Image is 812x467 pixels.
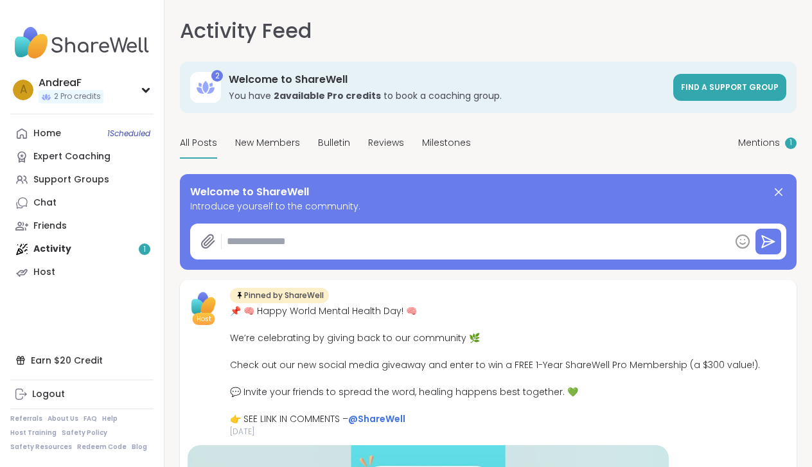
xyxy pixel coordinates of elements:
span: All Posts [180,136,217,150]
span: Bulletin [318,136,350,150]
a: @ShareWell [348,412,405,425]
a: About Us [48,414,78,423]
div: Support Groups [33,173,109,186]
span: A [20,82,27,98]
span: Welcome to ShareWell [190,184,309,200]
a: Home1Scheduled [10,122,154,145]
a: FAQ [84,414,97,423]
div: Earn $20 Credit [10,349,154,372]
div: 2 [211,70,223,82]
span: Host [197,314,211,324]
h1: Activity Feed [180,15,312,46]
div: Logout [32,388,65,401]
a: Host Training [10,428,57,437]
a: Friends [10,215,154,238]
a: Support Groups [10,168,154,191]
a: Find a support group [673,74,786,101]
div: Home [33,127,61,140]
a: Help [102,414,118,423]
span: [DATE] [230,426,760,437]
a: Blog [132,443,147,452]
span: Milestones [422,136,471,150]
span: Reviews [368,136,404,150]
a: Safety Policy [62,428,107,437]
a: Referrals [10,414,42,423]
span: 2 Pro credits [54,91,101,102]
div: Expert Coaching [33,150,110,163]
h3: You have to book a coaching group. [229,89,666,102]
a: Host [10,261,154,284]
span: Introduce yourself to the community. [190,200,786,213]
div: Friends [33,220,67,233]
div: Pinned by ShareWell [230,288,329,303]
div: AndreaF [39,76,103,90]
span: New Members [235,136,300,150]
span: Find a support group [681,82,779,93]
div: 📌 🧠 Happy World Mental Health Day! 🧠 We’re celebrating by giving back to our community 🌿 Check ou... [230,304,760,426]
span: 1 [790,137,792,148]
div: Chat [33,197,57,209]
a: Logout [10,383,154,406]
div: Host [33,266,55,279]
img: ShareWell [188,288,220,320]
b: 2 available Pro credit s [274,89,381,102]
a: Safety Resources [10,443,72,452]
a: Redeem Code [77,443,127,452]
a: Expert Coaching [10,145,154,168]
span: Mentions [738,136,780,150]
a: Chat [10,191,154,215]
h3: Welcome to ShareWell [229,73,666,87]
span: 1 Scheduled [107,128,150,139]
img: ShareWell Nav Logo [10,21,154,66]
